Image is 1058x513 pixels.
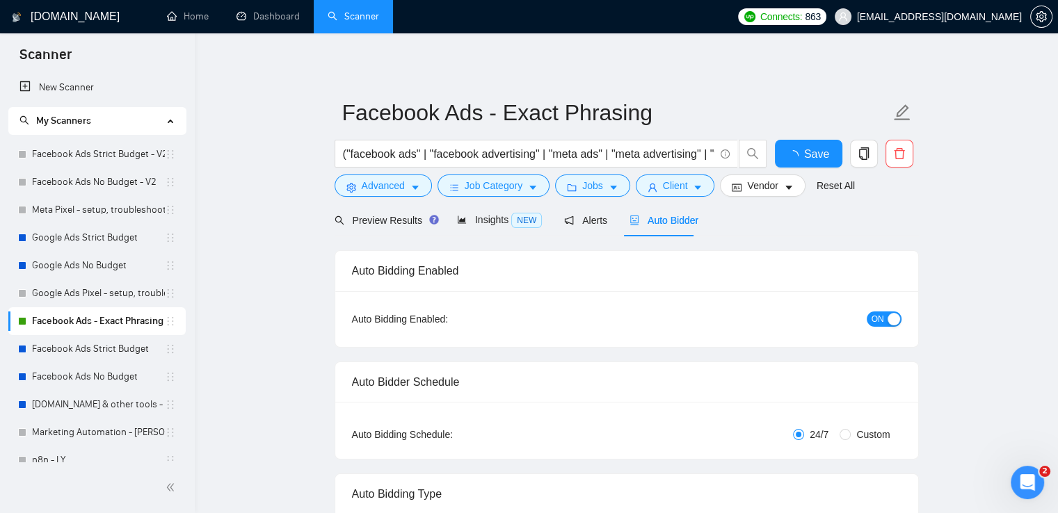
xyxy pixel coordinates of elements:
span: edit [893,104,911,122]
span: Alerts [564,215,607,226]
span: holder [165,343,176,355]
div: Tooltip anchor [428,213,440,226]
li: Facebook Ads Strict Budget [8,335,186,363]
span: holder [165,260,176,271]
span: Advanced [362,178,405,193]
a: homeHome [167,10,209,22]
span: My Scanners [19,115,91,127]
span: robot [630,215,639,225]
span: Custom [851,427,895,442]
button: userClientcaret-down [636,174,715,197]
span: Jobs [582,178,603,193]
span: holder [165,149,176,160]
li: New Scanner [8,74,186,101]
span: holder [165,316,176,327]
span: holder [165,455,176,466]
a: Facebook Ads Strict Budget [32,335,165,363]
span: holder [165,232,176,243]
span: Preview Results [335,215,435,226]
span: Save [804,145,829,163]
iframe: Intercom live chat [1011,466,1044,499]
a: dashboardDashboard [237,10,300,22]
a: Marketing Automation - [PERSON_NAME] [32,418,165,446]
a: n8n - LY [32,446,165,474]
span: ON [872,311,884,327]
img: upwork-logo.png [744,11,755,22]
span: holder [165,427,176,438]
span: caret-down [528,182,538,193]
a: [DOMAIN_NAME] & other tools - [PERSON_NAME] [32,391,165,418]
li: Google Ads Strict Budget [8,224,186,252]
span: My Scanners [36,115,91,127]
span: Auto Bidder [630,215,698,226]
a: Google Ads Pixel - setup, troubleshooting, tracking [32,279,165,307]
span: 863 [805,9,820,24]
span: holder [165,204,176,215]
div: Auto Bidding Schedule: [352,427,535,442]
div: Auto Bidder Schedule [352,362,901,402]
button: search [739,140,767,168]
span: user [838,12,848,22]
span: holder [165,288,176,299]
span: NEW [511,213,542,228]
div: Auto Bidding Enabled: [352,311,535,327]
input: Search Freelance Jobs... [343,145,714,163]
span: Connects: [760,9,802,24]
button: Save [775,140,842,168]
span: folder [567,182,577,193]
input: Scanner name... [342,95,890,130]
a: Google Ads Strict Budget [32,224,165,252]
span: search [335,215,344,225]
span: Client [663,178,688,193]
a: Facebook Ads - Exact Phrasing [32,307,165,335]
li: Google Ads Pixel - setup, troubleshooting, tracking [8,279,186,307]
span: Scanner [8,44,83,74]
span: caret-down [410,182,420,193]
span: delete [886,147,913,160]
li: n8n - LY [8,446,186,474]
button: setting [1030,6,1052,28]
span: holder [165,371,176,382]
li: Facebook Ads No Budget [8,363,186,391]
a: Facebook Ads No Budget [32,363,165,391]
div: Auto Bidding Enabled [352,251,901,291]
span: caret-down [784,182,794,193]
span: copy [851,147,877,160]
a: New Scanner [19,74,175,101]
span: caret-down [693,182,703,193]
span: info-circle [721,149,730,158]
li: Make.com & other tools - Lilia Y. [8,391,186,418]
span: 2 [1039,466,1050,477]
a: Facebook Ads No Budget - V2 [32,168,165,196]
span: area-chart [457,215,467,225]
a: Facebook Ads Strict Budget - V2 [32,140,165,168]
a: Reset All [817,178,855,193]
span: double-left [166,480,179,494]
span: Insights [457,214,542,225]
li: Marketing Automation - Lilia Y. [8,418,186,446]
span: holder [165,177,176,188]
span: 24/7 [804,427,834,442]
button: copy [850,140,878,168]
a: Google Ads No Budget [32,252,165,279]
span: Job Category [465,178,522,193]
span: user [648,182,657,193]
span: search [19,115,29,125]
button: settingAdvancedcaret-down [335,174,432,197]
span: caret-down [609,182,618,193]
button: delete [885,140,913,168]
li: Facebook Ads - Exact Phrasing [8,307,186,335]
span: notification [564,215,574,225]
a: Meta Pixel - setup, troubleshooting, tracking [32,196,165,224]
li: Google Ads No Budget [8,252,186,279]
a: setting [1030,11,1052,22]
span: Vendor [747,178,778,193]
span: loading [787,150,804,161]
span: bars [449,182,459,193]
span: setting [1031,11,1052,22]
button: idcardVendorcaret-down [720,174,805,197]
span: search [739,147,766,160]
span: setting [346,182,356,193]
li: Facebook Ads No Budget - V2 [8,168,186,196]
img: logo [12,6,22,28]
